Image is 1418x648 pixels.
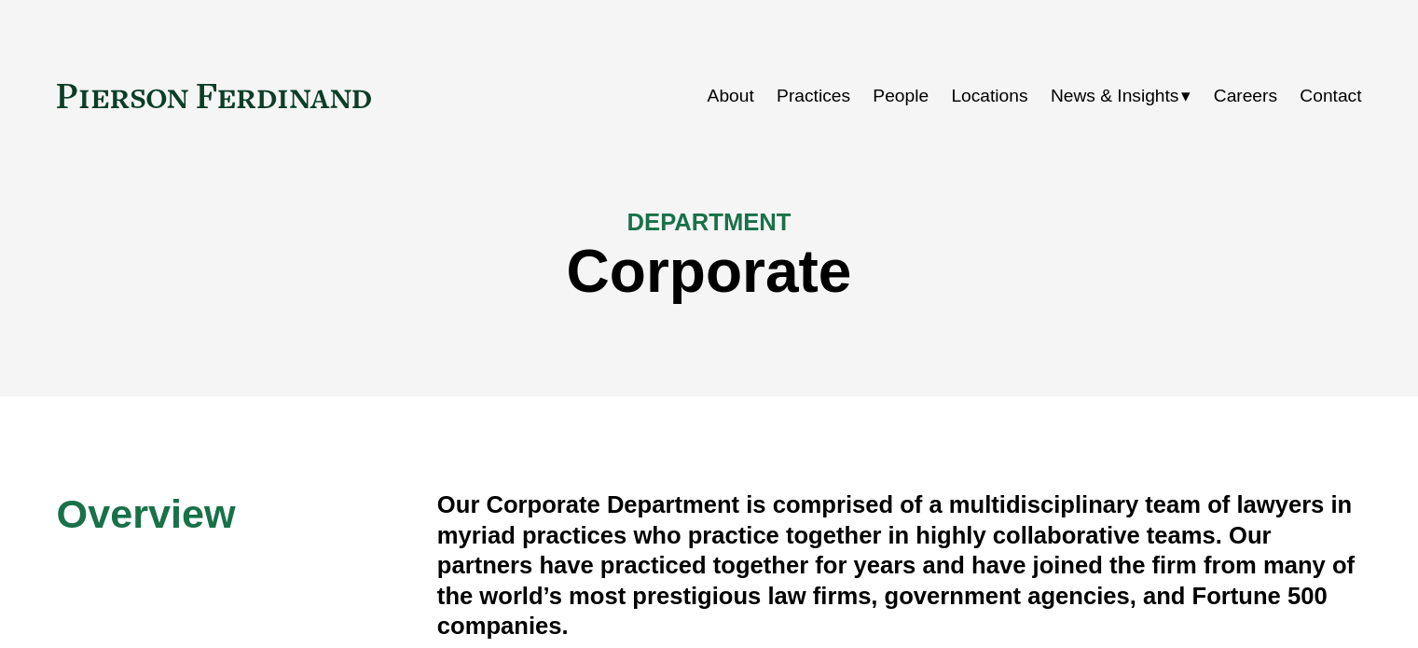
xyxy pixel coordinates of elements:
a: Practices [777,78,850,114]
span: Overview [57,491,236,536]
span: DEPARTMENT [627,209,792,235]
a: Locations [951,78,1027,114]
h1: Corporate [57,238,1362,306]
a: People [873,78,929,114]
a: About [708,78,754,114]
h4: Our Corporate Department is comprised of a multidisciplinary team of lawyers in myriad practices ... [437,489,1362,641]
a: Contact [1300,78,1361,114]
a: Careers [1214,78,1277,114]
span: News & Insights [1051,80,1179,113]
a: folder dropdown [1051,78,1191,114]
